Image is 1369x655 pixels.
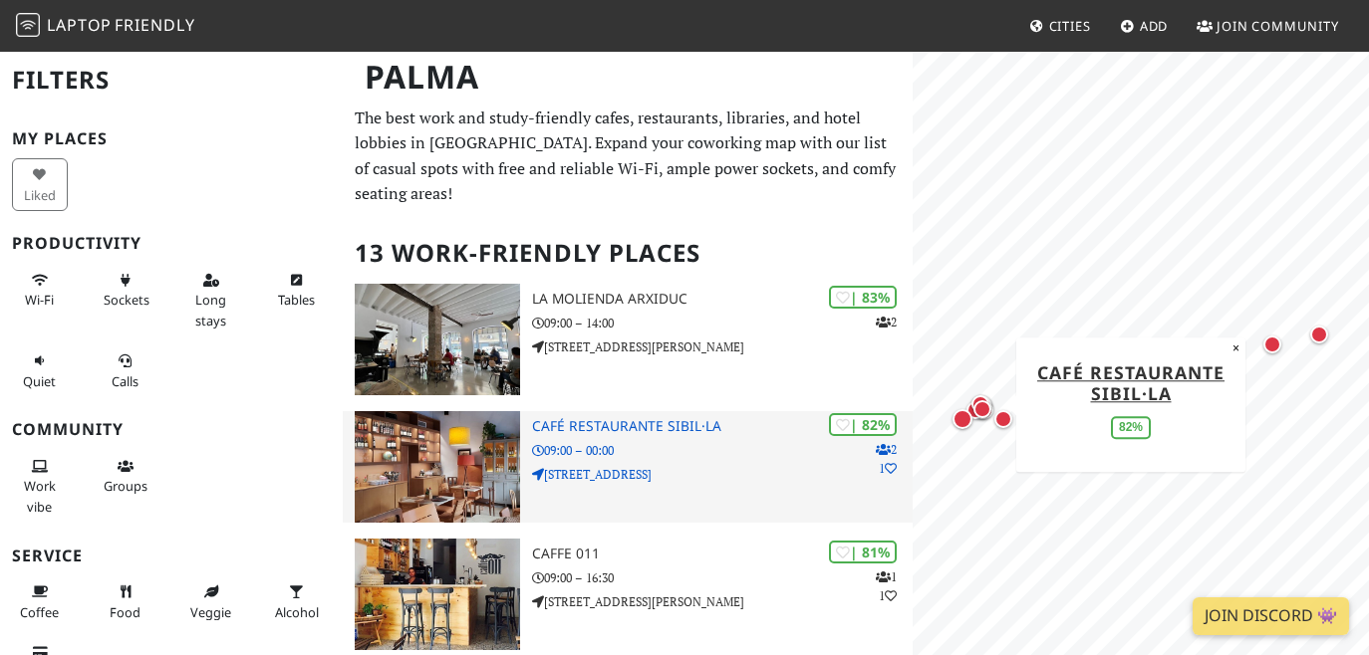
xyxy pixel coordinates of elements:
[1189,8,1347,44] a: Join Community
[98,264,153,317] button: Sockets
[190,603,231,621] span: Veggie
[532,418,913,435] h3: Café Restaurante Sibil·la
[12,264,68,317] button: Wi-Fi
[355,284,521,395] img: La Molienda Arxiduc
[876,313,897,331] p: 2
[343,411,914,523] a: Café Restaurante Sibil·la | 82% 21 Café Restaurante Sibil·la 09:00 – 00:00 [STREET_ADDRESS]
[12,450,68,523] button: Work vibe
[12,234,331,253] h3: Productivity
[20,603,59,621] span: Coffee
[1049,17,1091,35] span: Cities
[269,264,325,317] button: Tables
[343,539,914,650] a: Caffe 011 | 81% 11 Caffe 011 09:00 – 16:30 [STREET_ADDRESS][PERSON_NAME]
[532,291,913,308] h3: La Molienda Arxiduc
[16,13,40,37] img: LaptopFriendly
[12,344,68,397] button: Quiet
[24,477,56,515] span: People working
[1021,8,1099,44] a: Cities
[829,413,897,436] div: | 82%
[12,420,331,439] h3: Community
[12,575,68,628] button: Coffee
[532,441,913,460] p: 09:00 – 00:00
[343,284,914,395] a: La Molienda Arxiduc | 83% 2 La Molienda Arxiduc 09:00 – 14:00 [STREET_ADDRESS][PERSON_NAME]
[876,440,897,478] p: 2 1
[1306,322,1332,347] div: Map marker
[355,539,521,650] img: Caffe 011
[349,50,910,105] h1: Palma
[969,396,995,422] div: Map marker
[278,291,315,309] span: Work-friendly tables
[104,477,147,495] span: Group tables
[47,14,112,36] span: Laptop
[1193,597,1349,635] a: Join Discord 👾
[1227,337,1245,359] button: Close popup
[967,391,993,417] div: Map marker
[829,286,897,309] div: | 83%
[195,291,226,328] span: Long stays
[1037,360,1225,405] a: Café Restaurante Sibil·la
[532,337,913,356] p: [STREET_ADDRESS][PERSON_NAME]
[876,567,897,605] p: 1 1
[532,592,913,611] p: [STREET_ADDRESS][PERSON_NAME]
[115,14,194,36] span: Friendly
[12,129,331,148] h3: My Places
[532,546,913,562] h3: Caffe 011
[12,546,331,565] h3: Service
[962,397,988,423] div: Map marker
[16,9,195,44] a: LaptopFriendly LaptopFriendly
[355,223,902,284] h2: 13 Work-Friendly Places
[532,314,913,332] p: 09:00 – 14:00
[98,344,153,397] button: Calls
[355,411,521,523] img: Café Restaurante Sibil·la
[532,568,913,587] p: 09:00 – 16:30
[532,465,913,484] p: [STREET_ADDRESS]
[98,575,153,628] button: Food
[1112,8,1177,44] a: Add
[1111,416,1151,439] div: 82%
[183,575,239,628] button: Veggie
[990,406,1016,432] div: Map marker
[104,291,149,309] span: Power sockets
[949,405,976,433] div: Map marker
[1140,17,1169,35] span: Add
[23,372,56,390] span: Quiet
[112,372,138,390] span: Video/audio calls
[355,106,902,207] p: The best work and study-friendly cafes, restaurants, libraries, and hotel lobbies in [GEOGRAPHIC_...
[275,603,319,621] span: Alcohol
[98,450,153,503] button: Groups
[25,291,54,309] span: Stable Wi-Fi
[1217,17,1339,35] span: Join Community
[269,575,325,628] button: Alcohol
[1259,331,1285,357] div: Map marker
[829,541,897,563] div: | 81%
[183,264,239,336] button: Long stays
[110,603,140,621] span: Food
[12,50,331,110] h2: Filters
